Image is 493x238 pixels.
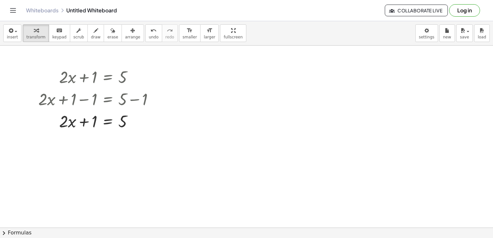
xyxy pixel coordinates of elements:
[56,27,62,35] i: keyboard
[224,35,242,39] span: fullscreen
[73,35,84,39] span: scrub
[443,35,451,39] span: new
[122,24,144,42] button: arrange
[145,24,162,42] button: undoundo
[460,35,469,39] span: save
[162,24,178,42] button: redoredo
[150,27,157,35] i: undo
[26,7,58,14] a: Whiteboards
[23,24,49,42] button: transform
[107,35,118,39] span: erase
[220,24,246,42] button: fullscreen
[70,24,88,42] button: scrub
[149,35,159,39] span: undo
[3,24,21,42] button: insert
[449,4,480,17] button: Log in
[187,27,193,35] i: format_size
[104,24,122,42] button: erase
[8,5,18,16] button: Toggle navigation
[200,24,219,42] button: format_sizelarger
[125,35,140,39] span: arrange
[419,35,435,39] span: settings
[91,35,101,39] span: draw
[49,24,70,42] button: keyboardkeypad
[165,35,174,39] span: redo
[26,35,45,39] span: transform
[474,24,490,42] button: load
[52,35,67,39] span: keypad
[478,35,486,39] span: load
[87,24,104,42] button: draw
[456,24,473,42] button: save
[439,24,455,42] button: new
[7,35,18,39] span: insert
[167,27,173,35] i: redo
[415,24,438,42] button: settings
[206,27,213,35] i: format_size
[179,24,201,42] button: format_sizesmaller
[385,5,448,16] button: Collaborate Live
[183,35,197,39] span: smaller
[390,7,442,13] span: Collaborate Live
[204,35,215,39] span: larger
